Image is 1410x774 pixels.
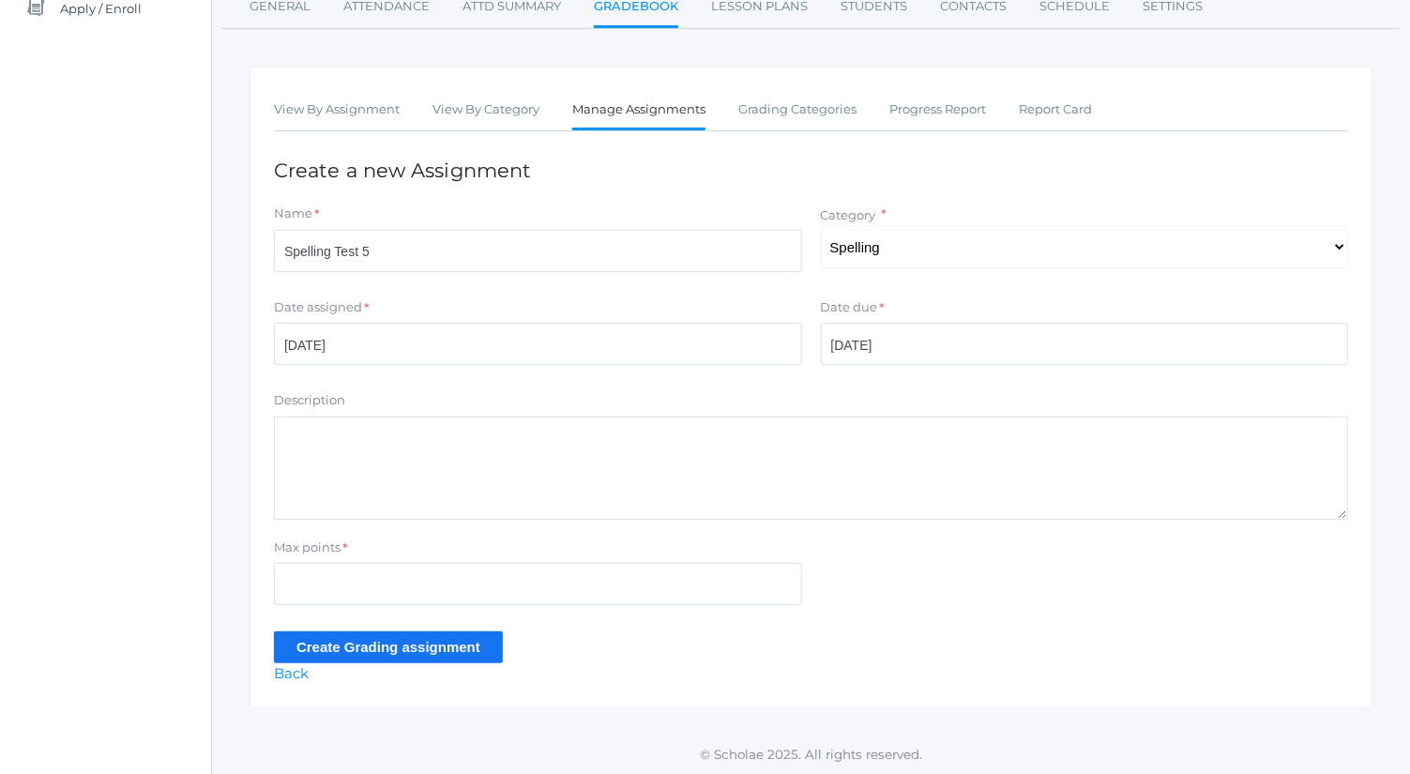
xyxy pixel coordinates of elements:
[572,91,705,131] a: Manage Assignments
[274,205,312,223] label: Name
[274,91,400,129] a: View By Assignment
[738,91,857,129] a: Grading Categories
[274,298,362,317] label: Date assigned
[274,391,345,410] label: Description
[432,91,539,129] a: View By Category
[274,539,341,557] label: Max points
[274,159,1348,181] h1: Create a new Assignment
[212,745,1410,764] p: © Scholae 2025. All rights reserved.
[274,631,503,662] input: Create Grading assignment
[274,664,309,682] a: Back
[821,298,878,317] label: Date due
[1019,91,1092,129] a: Report Card
[821,207,876,222] label: Category
[889,91,986,129] a: Progress Report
